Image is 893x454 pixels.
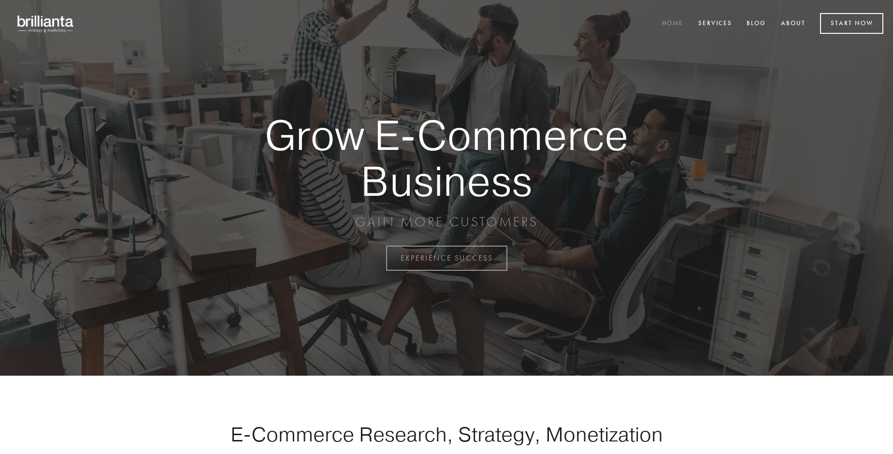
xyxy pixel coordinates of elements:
strong: Grow E-Commerce Business [231,112,662,204]
h1: E-Commerce Research, Strategy, Monetization [200,422,693,446]
a: Home [656,16,690,32]
img: brillianta - research, strategy, marketing [10,10,82,38]
a: Start Now [820,13,883,34]
p: GAIN MORE CUSTOMERS [231,213,662,231]
a: About [775,16,812,32]
a: Blog [740,16,772,32]
a: Services [692,16,738,32]
a: EXPERIENCE SUCCESS [386,246,507,271]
